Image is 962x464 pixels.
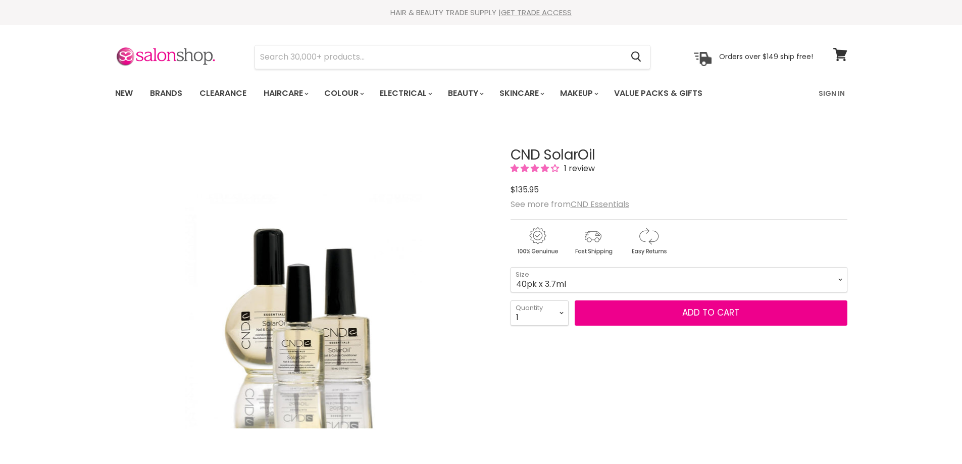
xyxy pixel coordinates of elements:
[255,45,623,69] input: Search
[108,79,762,108] ul: Main menu
[511,147,847,163] h1: CND SolarOil
[501,7,572,18] a: GET TRADE ACCESS
[682,306,739,319] span: Add to cart
[372,83,438,104] a: Electrical
[571,198,629,210] a: CND Essentials
[566,226,620,256] img: shipping.gif
[511,184,539,195] span: $135.95
[492,83,550,104] a: Skincare
[623,45,650,69] button: Search
[511,163,561,174] span: 4.00 stars
[192,83,254,104] a: Clearance
[719,52,813,61] p: Orders over $149 ship free!
[511,198,629,210] span: See more from
[256,83,315,104] a: Haircare
[103,8,860,18] div: HAIR & BEAUTY TRADE SUPPLY |
[813,83,851,104] a: Sign In
[511,226,564,256] img: genuine.gif
[575,300,847,326] button: Add to cart
[108,83,140,104] a: New
[142,83,190,104] a: Brands
[317,83,370,104] a: Colour
[440,83,490,104] a: Beauty
[511,300,569,326] select: Quantity
[552,83,604,104] a: Makeup
[255,45,650,69] form: Product
[622,226,675,256] img: returns.gif
[103,79,860,108] nav: Main
[561,163,595,174] span: 1 review
[606,83,710,104] a: Value Packs & Gifts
